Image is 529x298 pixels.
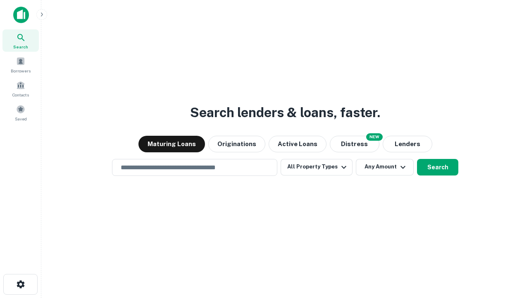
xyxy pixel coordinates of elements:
button: Any Amount [356,159,414,175]
button: Maturing Loans [138,136,205,152]
button: Active Loans [269,136,326,152]
span: Contacts [12,91,29,98]
button: Search [417,159,458,175]
a: Saved [2,101,39,124]
img: capitalize-icon.png [13,7,29,23]
span: Saved [15,115,27,122]
button: All Property Types [281,159,353,175]
a: Search [2,29,39,52]
button: Originations [208,136,265,152]
span: Borrowers [11,67,31,74]
button: Lenders [383,136,432,152]
h3: Search lenders & loans, faster. [190,103,380,123]
div: NEW [366,133,383,141]
a: Borrowers [2,53,39,76]
button: Search distressed loans with lien and other non-mortgage details. [330,136,379,152]
span: Search [13,43,28,50]
iframe: Chat Widget [488,232,529,272]
a: Contacts [2,77,39,100]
